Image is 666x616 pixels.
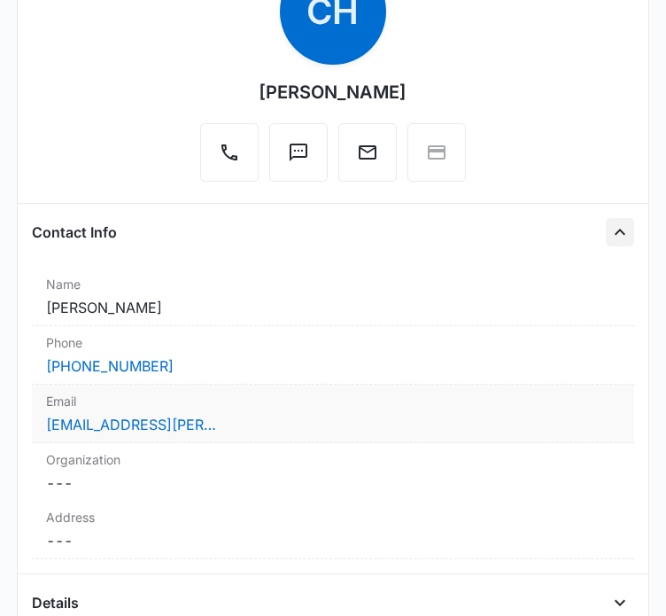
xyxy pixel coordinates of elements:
[200,123,259,182] button: Call
[32,268,634,326] div: Name[PERSON_NAME]
[269,151,328,166] a: Text
[606,218,634,246] button: Close
[32,592,79,613] h4: Details
[32,385,634,443] div: Email[EMAIL_ADDRESS][PERSON_NAME][DOMAIN_NAME]
[46,508,620,526] label: Address
[32,501,634,559] div: Address---
[46,414,223,435] a: [EMAIL_ADDRESS][PERSON_NAME][DOMAIN_NAME]
[32,222,117,243] h4: Contact Info
[46,530,620,551] dd: ---
[338,123,397,182] button: Email
[46,275,620,293] label: Name
[46,355,174,377] a: [PHONE_NUMBER]
[46,450,620,469] label: Organization
[46,333,620,352] label: Phone
[46,392,620,410] label: Email
[32,443,634,501] div: Organization---
[259,79,407,105] div: [PERSON_NAME]
[32,326,634,385] div: Phone[PHONE_NUMBER]
[46,297,620,318] dd: [PERSON_NAME]
[200,151,259,166] a: Call
[338,151,397,166] a: Email
[269,123,328,182] button: Text
[46,472,620,494] dd: ---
